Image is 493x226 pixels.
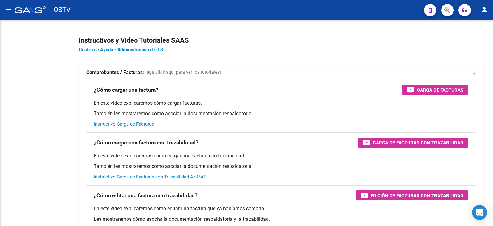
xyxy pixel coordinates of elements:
[472,205,487,220] div: Open Intercom Messenger
[94,138,198,147] h3: ¿Cómo cargar una factura con trazabilidad?
[94,100,468,107] p: En este video explicaremos cómo cargar facturas.
[94,216,468,223] p: Les mostraremos cómo asociar la documentación respaldatoria y la trazabilidad.
[86,69,143,76] strong: Comprobantes / Facturas
[94,86,158,94] h3: ¿Cómo cargar una factura?
[481,6,488,13] mat-icon: person
[371,192,463,199] span: Edición de Facturas con Trazabilidad
[417,86,463,94] span: Carga de Facturas
[94,153,468,159] p: En este video explicaremos cómo cargar una factura con trazabilidad.
[79,65,483,80] mat-expansion-panel-header: Comprobantes / Facturas(haga click aquí para ver los tutoriales)
[94,205,468,212] p: En este video explicaremos cómo editar una factura que ya habíamos cargado.
[94,121,154,127] a: Instructivo Carga de Facturas
[79,35,483,46] h2: Instructivos y Video Tutoriales SAAS
[356,190,468,200] button: Edición de Facturas con Trazabilidad
[143,69,221,76] span: (haga click aquí para ver los tutoriales)
[358,138,468,148] button: Carga de Facturas con Trazabilidad
[373,139,463,147] span: Carga de Facturas con Trazabilidad
[94,110,468,117] p: También les mostraremos cómo asociar la documentación respaldatoria.
[94,163,468,170] p: También les mostraremos cómo asociar la documentación respaldatoria.
[402,85,468,95] button: Carga de Facturas
[49,3,71,17] span: - OSTV
[94,174,206,180] a: Instructivo Carga de Facturas con Trazabilidad ANMAT
[94,191,198,200] h3: ¿Cómo editar una factura con trazabilidad?
[79,47,164,52] a: Centro de Ayuda - Administración de O.S.
[5,6,12,13] mat-icon: menu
